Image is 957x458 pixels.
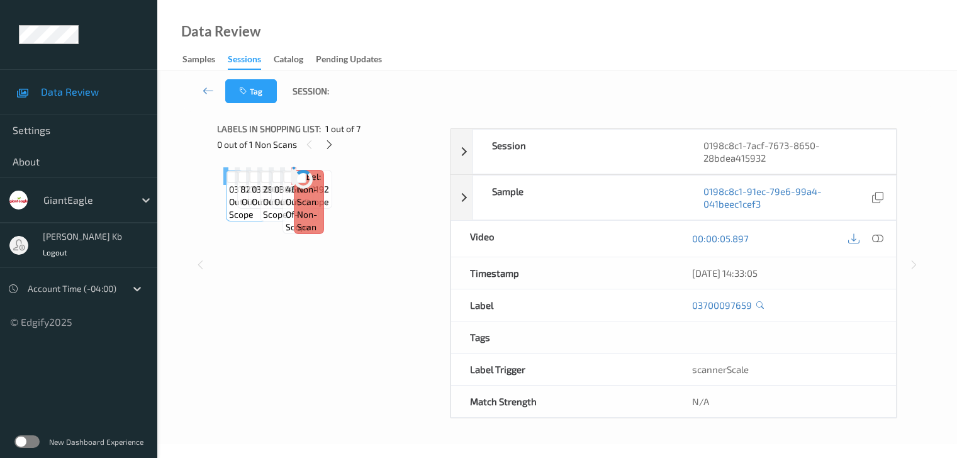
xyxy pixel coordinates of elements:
[293,85,329,98] span: Session:
[692,299,752,311] a: 03700097659
[451,221,674,257] div: Video
[242,196,296,208] span: out-of-scope
[692,267,877,279] div: [DATE] 14:33:05
[451,289,674,321] div: Label
[181,25,260,38] div: Data Review
[316,51,395,69] a: Pending Updates
[325,123,361,135] span: 1 out of 7
[692,232,749,245] a: 00:00:05.897
[297,208,321,233] span: non-scan
[451,386,674,417] div: Match Strength
[451,321,674,353] div: Tags
[263,196,316,221] span: out-of-scope
[274,51,316,69] a: Catalog
[217,123,321,135] span: Labels in shopping list:
[473,176,685,220] div: Sample
[228,53,261,70] div: Sessions
[673,386,896,417] div: N/A
[182,53,215,69] div: Samples
[274,196,329,208] span: out-of-scope
[297,170,321,208] span: Label: Non-Scan
[286,196,310,233] span: out-of-scope
[685,130,896,174] div: 0198c8c1-7acf-7673-8650-28bdea415932
[229,196,283,221] span: out-of-scope
[451,175,897,220] div: Sample0198c8c1-91ec-79e6-99a4-041beec1cef3
[673,354,896,385] div: scannerScale
[228,51,274,70] a: Sessions
[274,53,303,69] div: Catalog
[225,79,277,103] button: Tag
[252,196,306,208] span: out-of-scope
[217,137,441,152] div: 0 out of 1 Non Scans
[182,51,228,69] a: Samples
[703,185,870,210] a: 0198c8c1-91ec-79e6-99a4-041beec1cef3
[451,354,674,385] div: Label Trigger
[451,257,674,289] div: Timestamp
[451,129,897,174] div: Session0198c8c1-7acf-7673-8650-28bdea415932
[316,53,382,69] div: Pending Updates
[473,130,685,174] div: Session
